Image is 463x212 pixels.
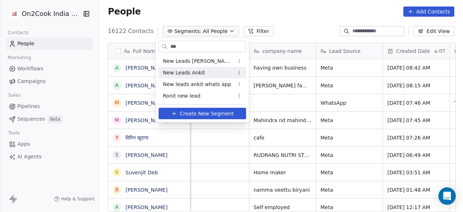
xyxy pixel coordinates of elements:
span: New leads ankit whats app [163,80,231,88]
span: Create New Segment [180,110,234,117]
button: Create New Segment [158,108,246,119]
div: Suggestions [158,55,246,101]
span: New Leads [PERSON_NAME] [163,57,234,65]
span: New Leads Ankit [163,69,205,76]
span: Ronit new lead [163,92,200,100]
